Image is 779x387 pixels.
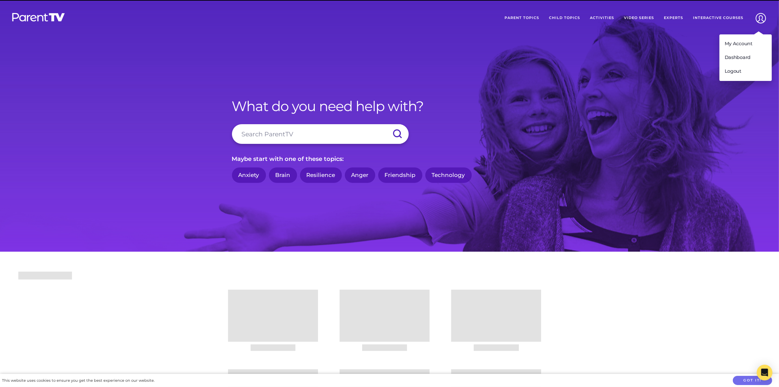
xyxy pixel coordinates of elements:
a: Logout [719,65,772,78]
a: My Account [719,37,772,51]
a: Anxiety [232,167,266,183]
a: Anger [345,167,375,183]
img: parenttv-logo-white.4c85aaf.svg [11,12,65,22]
img: Account [752,10,769,27]
a: Resilience [300,167,342,183]
a: Interactive Courses [688,10,748,26]
a: Dashboard [719,51,772,65]
a: Activities [585,10,619,26]
a: Child Topics [544,10,585,26]
a: Video Series [619,10,659,26]
div: Open Intercom Messenger [757,365,772,380]
a: Technology [425,167,472,183]
h1: What do you need help with? [232,98,547,114]
a: Experts [659,10,688,26]
input: Submit [386,124,409,144]
button: Got it! [733,376,772,385]
p: Maybe start with one of these topics: [232,154,547,164]
input: Search ParentTV [232,124,409,144]
a: Friendship [378,167,422,183]
a: Brain [269,167,297,183]
div: This website uses cookies to ensure you get the best experience on our website. [2,377,154,384]
a: Parent Topics [500,10,544,26]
